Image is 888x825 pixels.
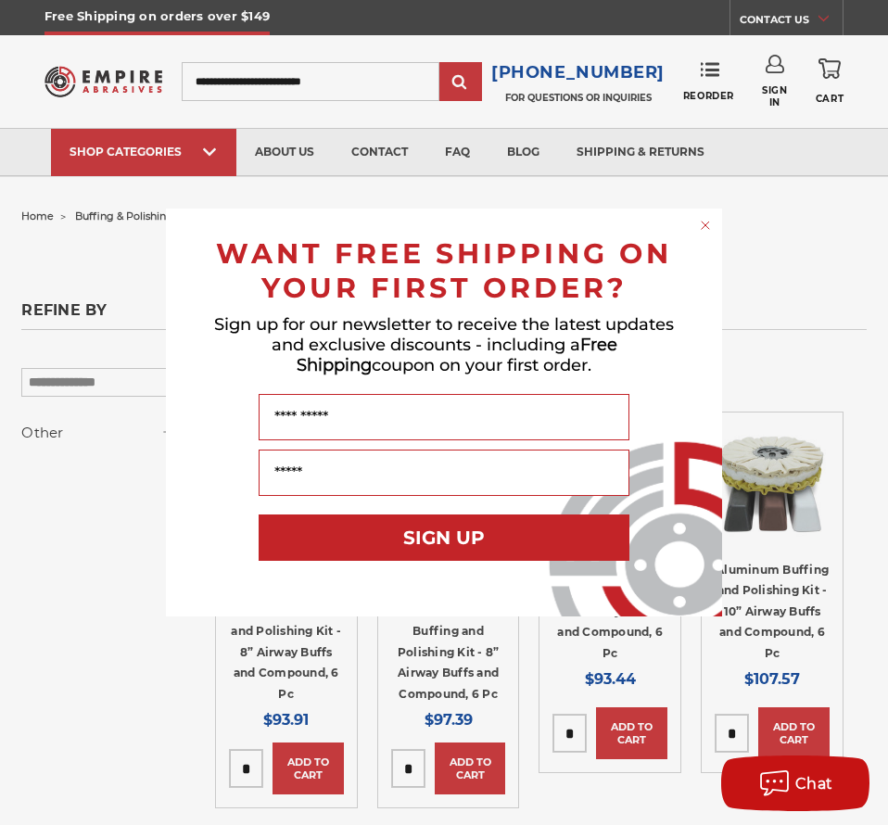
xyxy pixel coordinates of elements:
[214,314,674,375] span: Sign up for our newsletter to receive the latest updates and exclusive discounts - including a co...
[297,335,617,375] span: Free Shipping
[259,514,629,561] button: SIGN UP
[795,775,833,793] span: Chat
[696,216,715,235] button: Close dialog
[216,236,672,305] span: WANT FREE SHIPPING ON YOUR FIRST ORDER?
[721,755,869,811] button: Chat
